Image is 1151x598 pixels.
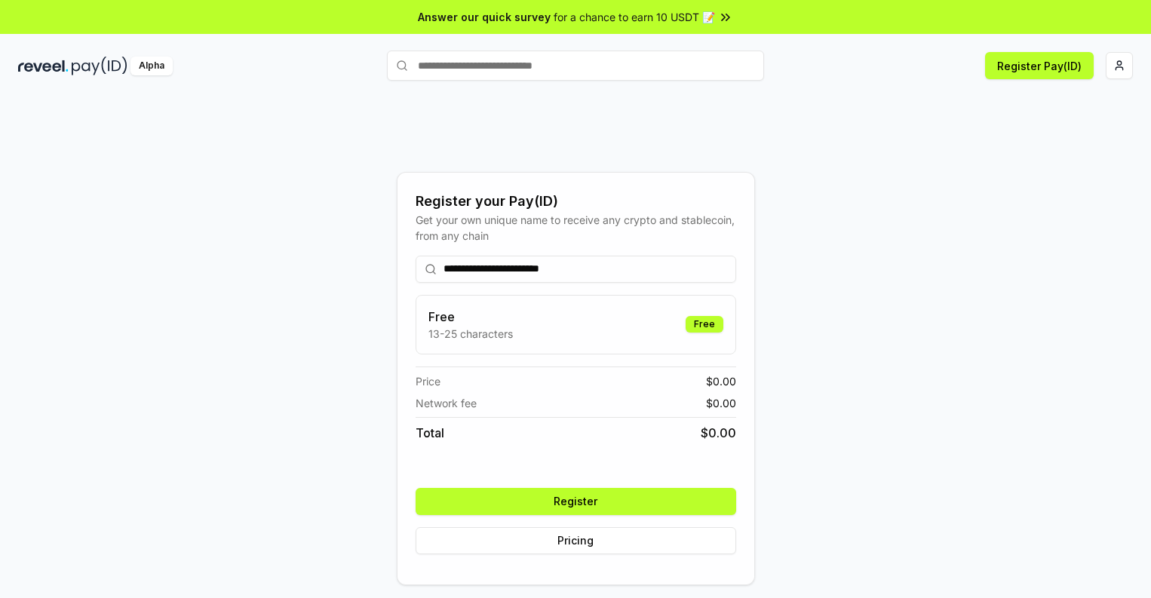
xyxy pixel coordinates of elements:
[418,9,551,25] span: Answer our quick survey
[428,308,513,326] h3: Free
[985,52,1094,79] button: Register Pay(ID)
[428,326,513,342] p: 13-25 characters
[416,395,477,411] span: Network fee
[416,424,444,442] span: Total
[686,316,723,333] div: Free
[416,212,736,244] div: Get your own unique name to receive any crypto and stablecoin, from any chain
[554,9,715,25] span: for a chance to earn 10 USDT 📝
[701,424,736,442] span: $ 0.00
[706,395,736,411] span: $ 0.00
[706,373,736,389] span: $ 0.00
[416,527,736,554] button: Pricing
[130,57,173,75] div: Alpha
[416,373,440,389] span: Price
[416,488,736,515] button: Register
[18,57,69,75] img: reveel_dark
[416,191,736,212] div: Register your Pay(ID)
[72,57,127,75] img: pay_id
